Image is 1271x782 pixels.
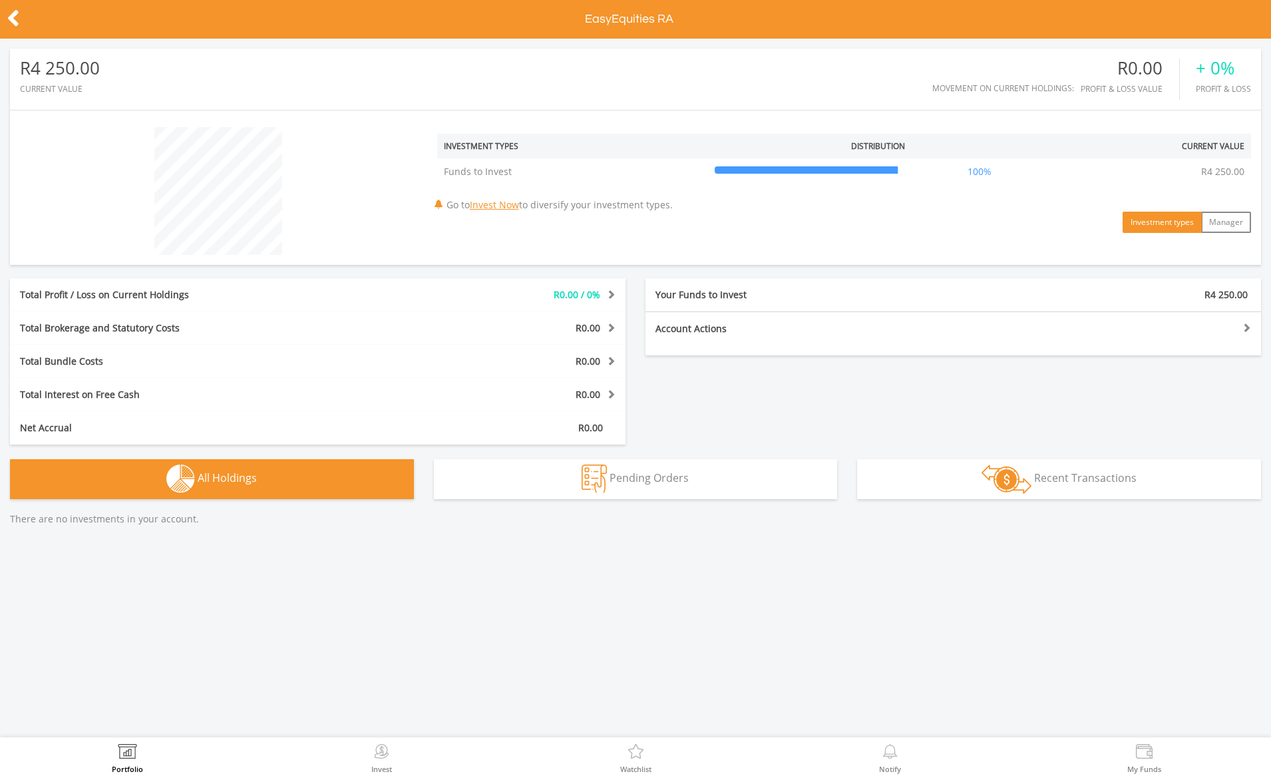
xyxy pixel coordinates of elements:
[437,134,709,158] th: Investment Types
[857,459,1261,499] button: Recent Transactions
[645,322,954,335] div: Account Actions
[10,388,369,401] div: Total Interest on Free Cash
[610,471,689,485] span: Pending Orders
[879,744,901,773] a: Notify
[20,85,100,93] div: CURRENT VALUE
[437,158,709,185] td: Funds to Invest
[10,421,369,435] div: Net Accrual
[371,744,392,763] img: Invest Now
[578,421,603,434] span: R0.00
[1134,744,1155,763] img: View Funds
[1127,744,1161,773] a: My Funds
[1047,134,1251,158] th: Current Value
[371,765,392,773] label: Invest
[10,459,414,499] button: All Holdings
[880,744,900,763] img: View Notifications
[576,321,600,334] span: R0.00
[582,465,607,493] img: pending_instructions-wht.png
[1127,765,1161,773] label: My Funds
[932,84,1074,93] div: Movement on Current Holdings:
[112,765,143,773] label: Portfolio
[10,321,369,335] div: Total Brokerage and Statutory Costs
[434,459,838,499] button: Pending Orders
[1204,288,1248,301] span: R4 250.00
[645,288,954,301] div: Your Funds to Invest
[554,288,600,301] span: R0.00 / 0%
[198,471,257,485] span: All Holdings
[20,59,100,78] div: R4 250.00
[912,158,1047,185] td: 100%
[1123,212,1202,233] button: Investment types
[117,744,138,763] img: View Portfolio
[1081,85,1179,93] div: Profit & Loss Value
[620,744,651,773] a: Watchlist
[626,744,646,763] img: Watchlist
[1034,471,1137,485] span: Recent Transactions
[879,765,901,773] label: Notify
[1196,85,1251,93] div: Profit & Loss
[620,765,651,773] label: Watchlist
[1196,59,1251,78] div: + 0%
[470,198,519,211] a: Invest Now
[10,512,1261,526] p: There are no investments in your account.
[10,288,369,301] div: Total Profit / Loss on Current Holdings
[166,465,195,493] img: holdings-wht.png
[10,355,369,368] div: Total Bundle Costs
[576,388,600,401] span: R0.00
[371,744,392,773] a: Invest
[851,140,905,152] div: Distribution
[1194,158,1251,185] td: R4 250.00
[1081,59,1179,78] div: R0.00
[112,744,143,773] a: Portfolio
[427,120,1261,233] div: Go to to diversify your investment types.
[982,465,1031,494] img: transactions-zar-wht.png
[1201,212,1251,233] button: Manager
[576,355,600,367] span: R0.00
